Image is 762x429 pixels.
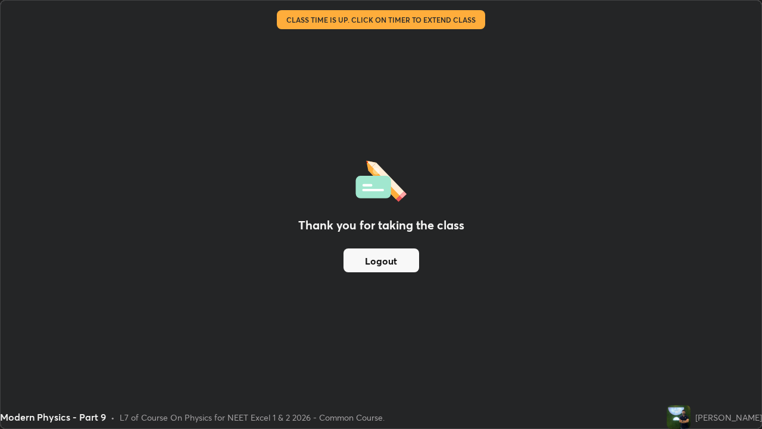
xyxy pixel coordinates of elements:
[120,411,385,424] div: L7 of Course On Physics for NEET Excel 1 & 2 2026 - Common Course.
[111,411,115,424] div: •
[667,405,691,429] img: f0fae9d97c1e44ffb6a168521d894f25.jpg
[355,157,407,202] img: offlineFeedback.1438e8b3.svg
[298,216,464,234] h2: Thank you for taking the class
[343,248,419,272] button: Logout
[695,411,762,424] div: [PERSON_NAME]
